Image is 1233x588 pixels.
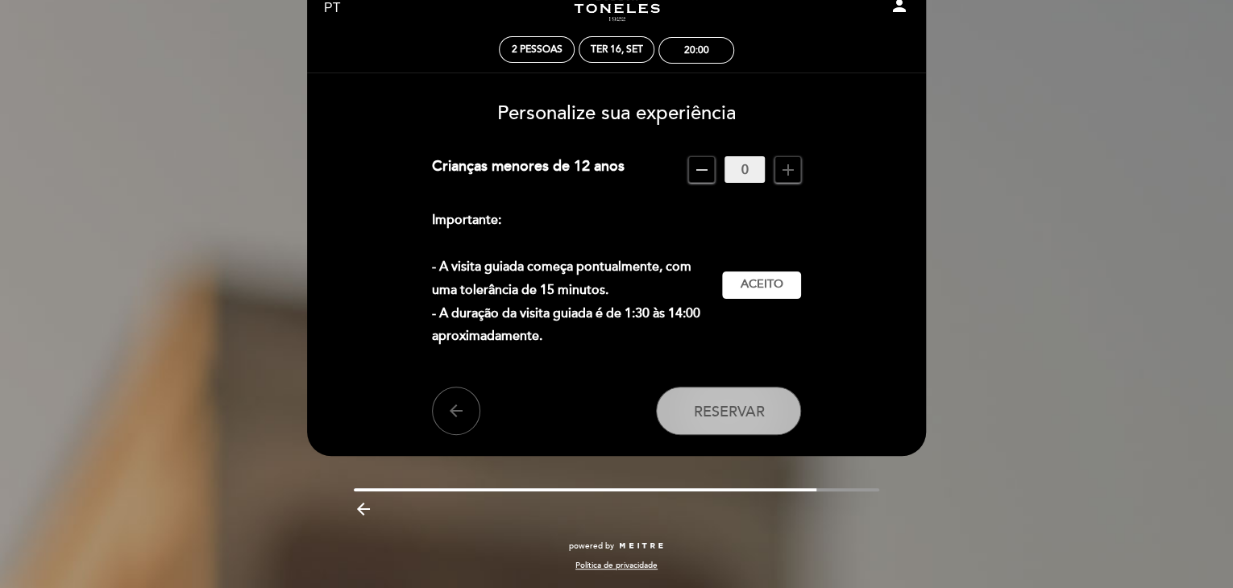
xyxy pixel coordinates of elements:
[575,560,658,571] a: Política de privacidade
[446,401,466,420] i: arrow_back
[432,387,480,435] button: arrow_back
[591,43,643,56] div: Ter 16, set
[569,540,614,552] span: powered by
[692,160,712,180] i: remove
[684,44,709,56] div: 20:00
[656,387,801,435] button: Reservar
[354,499,373,519] i: arrow_backward
[722,271,801,299] button: Aceito
[569,540,664,552] a: powered by
[778,160,798,180] i: add
[432,209,710,348] p: - A visita guiada começa pontualmente, com uma tolerância de 15 minutos. - A duração da visita gu...
[432,212,501,228] strong: Importante:
[741,276,783,293] span: Aceito
[693,402,764,420] span: Reservar
[432,156,625,183] div: Crianças menores de 12 anos
[497,101,736,125] span: Personalize sua experiência
[512,43,563,56] span: 2 pessoas
[618,542,664,550] img: MEITRE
